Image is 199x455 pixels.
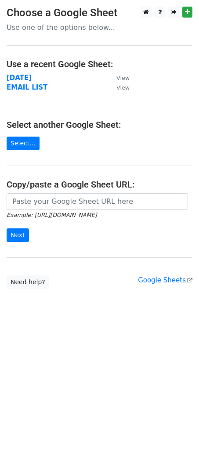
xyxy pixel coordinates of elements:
[7,193,188,210] input: Paste your Google Sheet URL here
[7,59,192,69] h4: Use a recent Google Sheet:
[138,276,192,284] a: Google Sheets
[7,23,192,32] p: Use one of the options below...
[7,275,49,289] a: Need help?
[108,83,130,91] a: View
[7,83,47,91] a: EMAIL LIST
[7,119,192,130] h4: Select another Google Sheet:
[7,7,192,19] h3: Choose a Google Sheet
[7,74,32,82] a: [DATE]
[108,74,130,82] a: View
[7,137,40,150] a: Select...
[7,228,29,242] input: Next
[116,75,130,81] small: View
[116,84,130,91] small: View
[7,212,97,218] small: Example: [URL][DOMAIN_NAME]
[7,179,192,190] h4: Copy/paste a Google Sheet URL:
